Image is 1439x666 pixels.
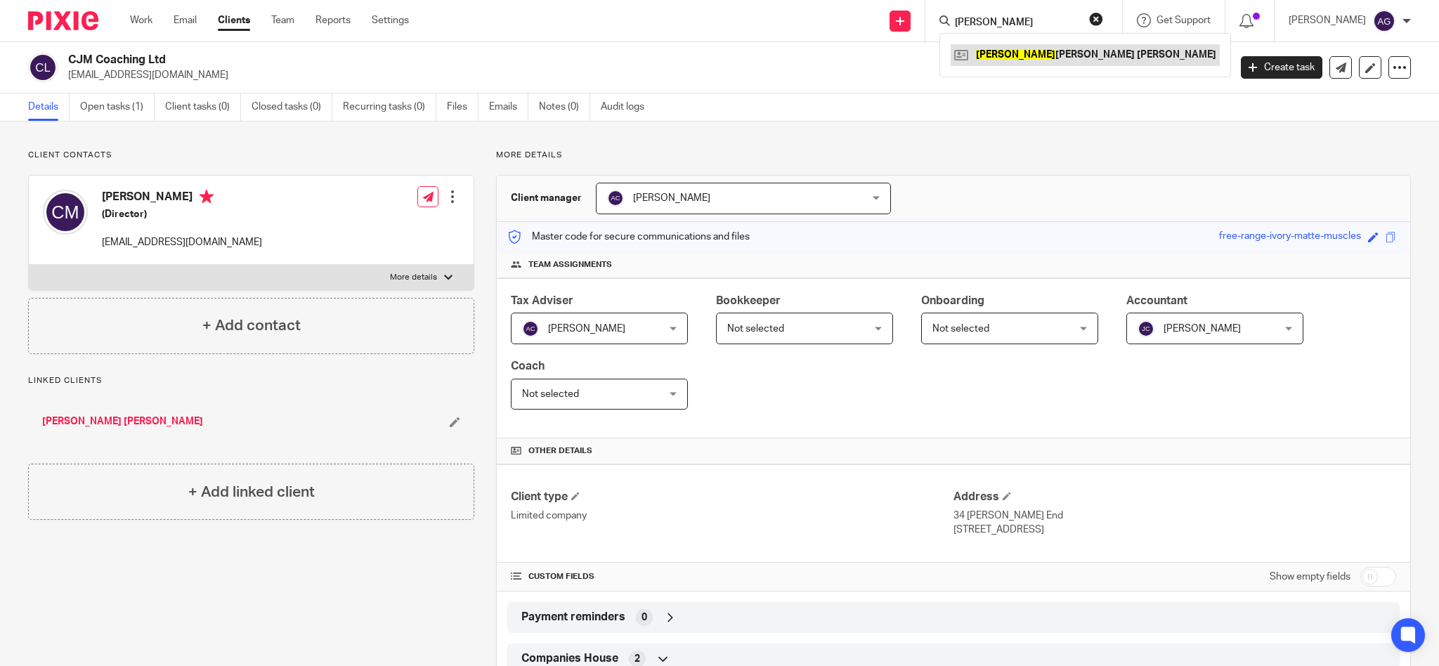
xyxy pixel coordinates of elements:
[1157,15,1211,25] span: Get Support
[921,295,984,306] span: Onboarding
[953,523,1396,537] p: [STREET_ADDRESS]
[28,11,98,30] img: Pixie
[522,320,539,337] img: svg%3E
[511,360,545,372] span: Coach
[507,230,750,244] p: Master code for secure communications and files
[188,481,315,503] h4: + Add linked client
[28,53,58,82] img: svg%3E
[727,324,784,334] span: Not selected
[1138,320,1154,337] img: svg%3E
[953,17,1080,30] input: Search
[511,490,953,504] h4: Client type
[716,295,781,306] span: Bookkeeper
[202,315,301,337] h4: + Add contact
[1089,12,1103,26] button: Clear
[28,375,474,386] p: Linked clients
[102,190,262,207] h4: [PERSON_NAME]
[953,490,1396,504] h4: Address
[28,93,70,121] a: Details
[511,571,953,582] h4: CUSTOM FIELDS
[43,190,88,235] img: svg%3E
[252,93,332,121] a: Closed tasks (0)
[80,93,155,121] a: Open tasks (1)
[102,235,262,249] p: [EMAIL_ADDRESS][DOMAIN_NAME]
[521,610,625,625] span: Payment reminders
[1164,324,1241,334] span: [PERSON_NAME]
[633,193,710,203] span: [PERSON_NAME]
[218,13,250,27] a: Clients
[511,191,582,205] h3: Client manager
[601,93,655,121] a: Audit logs
[489,93,528,121] a: Emails
[447,93,478,121] a: Files
[528,445,592,457] span: Other details
[511,509,953,523] p: Limited company
[496,150,1411,161] p: More details
[1373,10,1395,32] img: svg%3E
[271,13,294,27] a: Team
[1219,229,1361,245] div: free-range-ivory-matte-muscles
[1241,56,1322,79] a: Create task
[539,93,590,121] a: Notes (0)
[130,13,152,27] a: Work
[634,652,640,666] span: 2
[390,272,437,283] p: More details
[642,610,647,625] span: 0
[953,509,1396,523] p: 34 [PERSON_NAME] End
[343,93,436,121] a: Recurring tasks (0)
[42,414,203,429] a: [PERSON_NAME] [PERSON_NAME]
[522,389,579,399] span: Not selected
[200,190,214,204] i: Primary
[165,93,241,121] a: Client tasks (0)
[932,324,989,334] span: Not selected
[174,13,197,27] a: Email
[1270,570,1350,584] label: Show empty fields
[1126,295,1187,306] span: Accountant
[315,13,351,27] a: Reports
[68,68,1220,82] p: [EMAIL_ADDRESS][DOMAIN_NAME]
[28,150,474,161] p: Client contacts
[372,13,409,27] a: Settings
[607,190,624,207] img: svg%3E
[548,324,625,334] span: [PERSON_NAME]
[511,295,573,306] span: Tax Adviser
[521,651,618,666] span: Companies House
[102,207,262,221] h5: (Director)
[528,259,612,270] span: Team assignments
[68,53,989,67] h2: CJM Coaching Ltd
[1289,13,1366,27] p: [PERSON_NAME]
